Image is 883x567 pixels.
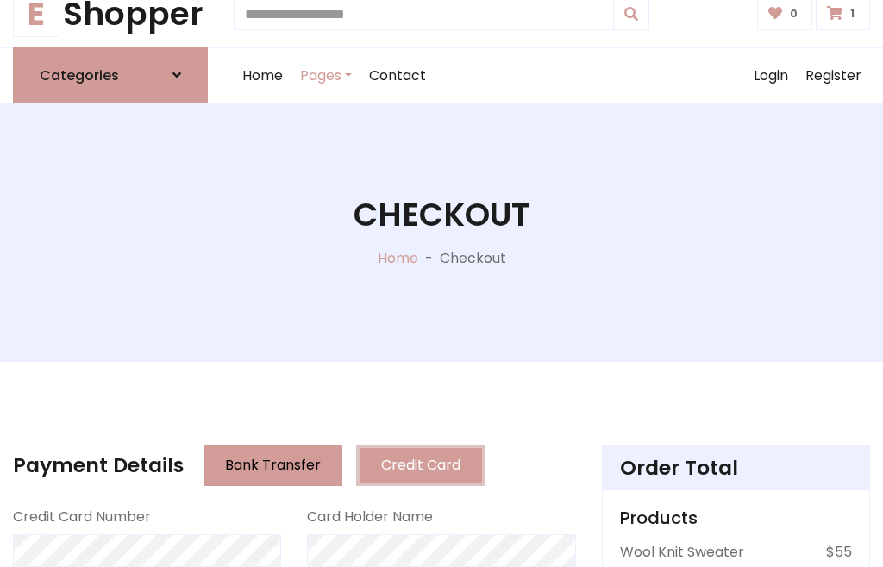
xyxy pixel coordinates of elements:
[826,542,852,563] p: $55
[354,196,529,234] h1: Checkout
[356,445,485,486] button: Credit Card
[378,248,418,268] a: Home
[40,67,119,84] h6: Categories
[620,542,744,563] p: Wool Knit Sweater
[797,48,870,103] a: Register
[786,6,802,22] span: 0
[620,456,852,480] h4: Order Total
[620,508,852,528] h5: Products
[234,48,291,103] a: Home
[440,248,506,269] p: Checkout
[307,507,433,527] label: Card Holder Name
[13,47,208,103] a: Categories
[745,48,797,103] a: Login
[204,445,342,486] button: Bank Transfer
[846,6,859,22] span: 1
[13,453,184,477] h4: Payment Details
[291,48,360,103] a: Pages
[13,507,151,527] label: Credit Card Number
[418,248,440,269] p: -
[360,48,435,103] a: Contact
